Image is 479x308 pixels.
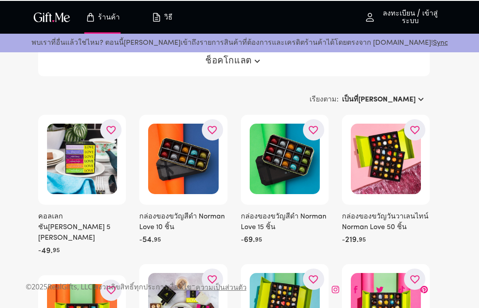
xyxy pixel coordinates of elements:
[137,2,186,31] button: วิธี
[241,212,326,230] font: กล่องของขวัญสีดำ Norman Love 15 ชิ้น
[351,123,421,193] img: กล่องของขวัญวันวาเลนไทน์ Norman Love 50 ชิ้น
[38,212,110,241] font: คอลเลกชัน[PERSON_NAME] 5 [PERSON_NAME]
[253,235,255,243] font: .
[433,39,448,46] a: Sync
[31,11,73,22] button: โลโก้ GiftMe
[26,281,31,291] font: ©
[192,280,196,290] font: -
[32,10,72,23] img: โลโก้ GiftMe
[154,236,161,242] font: 95
[359,236,366,242] font: 95
[168,281,192,291] a: เงื่อนไข
[98,11,120,21] font: ร้านค้า
[250,123,320,193] img: กล่องของขวัญสีดำ Norman Love 15 ชิ้น
[148,123,218,193] img: กล่องของขวัญสีดำ Norman Love 10 ชิ้น
[241,236,244,242] font: -
[164,11,173,21] font: วิธี
[244,235,253,243] font: 69
[139,236,142,242] font: -
[142,235,152,243] font: 54
[255,236,262,242] font: 95
[338,91,430,107] button: เป็นที่[PERSON_NAME]
[310,95,338,102] font: เรียงตาม:
[31,39,433,46] font: พบเราที่อื่นแล้วใช่ไหม? ตอนนี้[PERSON_NAME]เข้าถึงรายการสินค้าที่ต้องการและเครดิตร้านค้าได้โดยตรง...
[342,236,345,242] font: -
[205,56,252,65] font: ช็อคโกแลต
[357,235,359,243] font: .
[53,247,60,253] font: 95
[359,2,448,31] button: ลงทะเบียน / เข้าสู่ระบบ
[152,235,154,243] font: .
[342,212,428,230] font: กล่องของขวัญวันวาเลนไทน์ Norman Love 50 ชิ้น
[47,281,168,291] font: RealGifts, LLC สงวนลิขสิทธิ์ทุกประการ
[41,246,51,254] font: 49
[139,212,225,230] font: กล่องของขวัญสีดำ Norman Love 10 ชิ้น
[78,2,127,31] button: หน้าร้านค้า
[31,281,47,291] font: 2025
[51,246,53,254] font: .
[342,95,416,102] font: เป็นที่[PERSON_NAME]
[345,235,357,243] font: 219
[202,52,266,68] button: ช็อคโกแลต
[383,7,438,25] font: ลงทะเบียน / เข้าสู่ระบบ
[38,247,41,253] font: -
[196,281,247,291] a: ความเป็นส่วนตัว
[151,11,162,22] img: how-to.svg
[47,123,117,193] img: คอลเลกชันมินิบาร์ 5 ชิ้น นอร์แมน เลิฟ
